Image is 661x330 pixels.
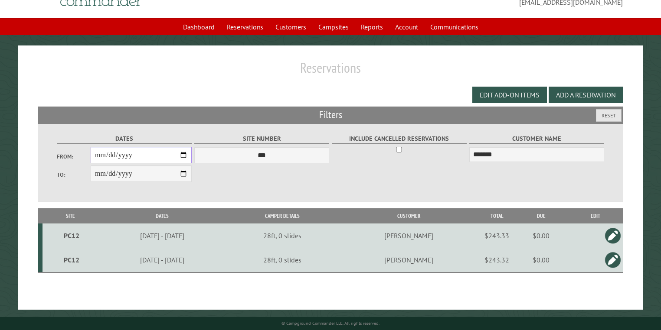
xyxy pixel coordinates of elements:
[568,208,623,223] th: Edit
[43,208,98,223] th: Site
[472,87,547,103] button: Edit Add-on Items
[425,19,484,35] a: Communications
[514,223,568,248] td: $0.00
[38,107,623,123] h2: Filters
[596,109,622,122] button: Reset
[514,208,568,223] th: Due
[222,19,268,35] a: Reservations
[313,19,354,35] a: Campsites
[100,256,225,264] div: [DATE] - [DATE]
[270,19,311,35] a: Customers
[57,171,91,179] label: To:
[338,208,480,223] th: Customer
[46,256,97,264] div: PC12
[57,134,192,144] label: Dates
[281,320,380,326] small: © Campground Commander LLC. All rights reserved.
[338,248,480,272] td: [PERSON_NAME]
[390,19,423,35] a: Account
[194,134,329,144] label: Site Number
[480,208,514,223] th: Total
[57,152,91,161] label: From:
[226,208,338,223] th: Camper Details
[356,19,388,35] a: Reports
[46,231,97,240] div: PC12
[178,19,220,35] a: Dashboard
[480,248,514,272] td: $243.32
[226,248,338,272] td: 28ft, 0 slides
[469,134,604,144] label: Customer Name
[549,87,623,103] button: Add a Reservation
[100,231,225,240] div: [DATE] - [DATE]
[480,223,514,248] td: $243.33
[38,59,623,83] h1: Reservations
[514,248,568,272] td: $0.00
[98,208,227,223] th: Dates
[332,134,467,144] label: Include Cancelled Reservations
[226,223,338,248] td: 28ft, 0 slides
[338,223,480,248] td: [PERSON_NAME]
